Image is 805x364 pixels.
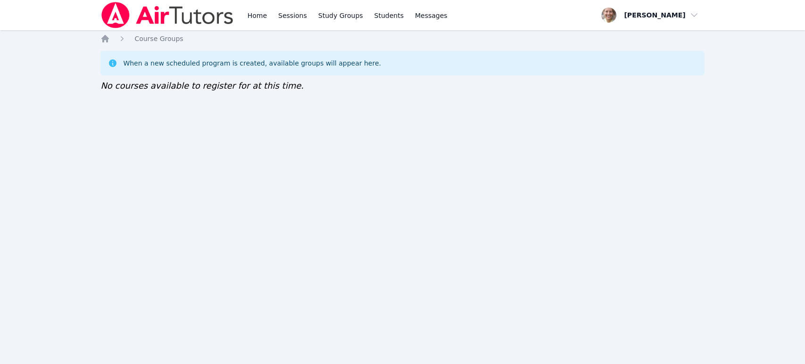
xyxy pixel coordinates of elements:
[100,34,704,43] nav: Breadcrumb
[100,81,304,91] span: No courses available to register for at this time.
[134,34,183,43] a: Course Groups
[415,11,448,20] span: Messages
[100,2,234,28] img: Air Tutors
[134,35,183,42] span: Course Groups
[123,58,381,68] div: When a new scheduled program is created, available groups will appear here.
